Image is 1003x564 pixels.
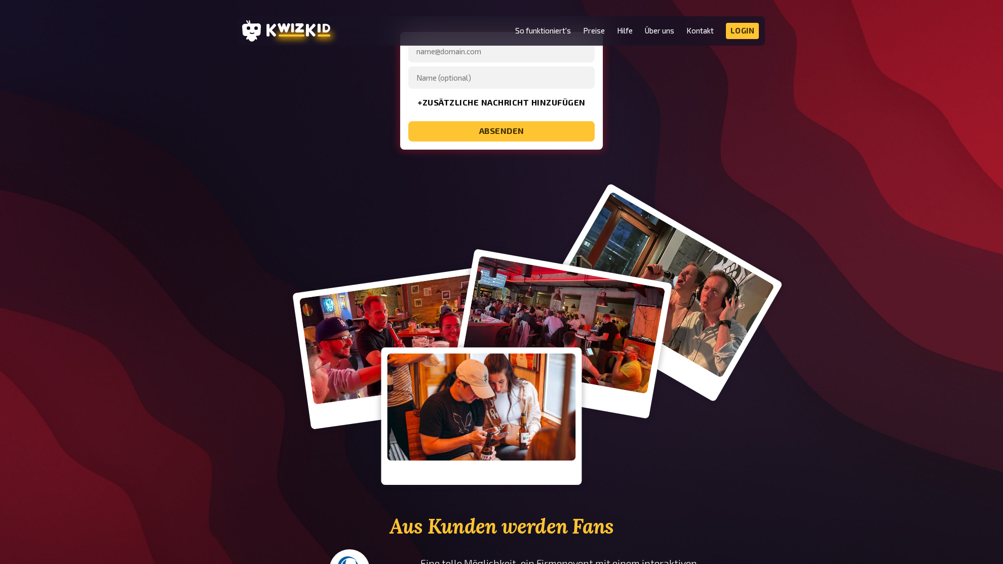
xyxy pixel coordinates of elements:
[726,23,759,39] a: Login
[617,26,633,35] a: Hilfe
[686,26,714,35] a: Kontakt
[408,40,595,62] input: name@domain.com
[408,93,595,113] button: +zusätzliche Nachricht hinzufügen
[645,26,674,35] a: Über uns
[583,26,605,35] a: Preise
[238,515,765,538] h2: Aus Kunden werden Fans
[408,121,595,142] button: Absenden
[408,66,595,89] input: Name (optional)
[515,26,571,35] a: So funktioniert's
